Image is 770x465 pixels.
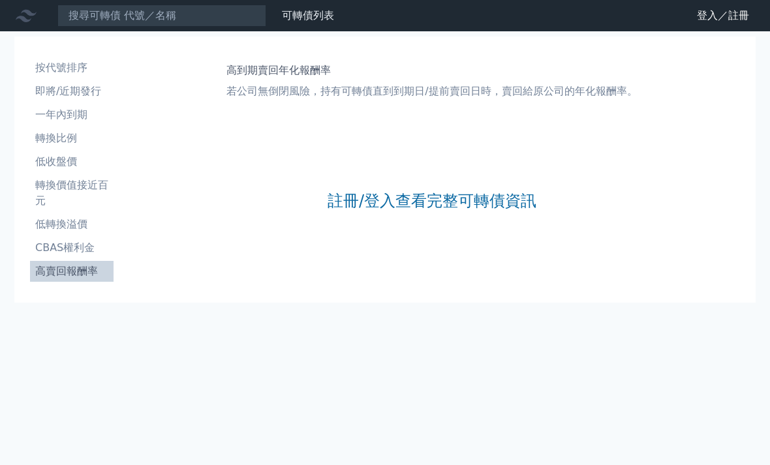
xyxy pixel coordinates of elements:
a: 低轉換溢價 [30,214,114,235]
a: 可轉債列表 [282,9,334,22]
li: 轉換比例 [30,130,114,146]
input: 搜尋可轉債 代號／名稱 [57,5,266,27]
li: 一年內到期 [30,107,114,123]
li: CBAS權利金 [30,240,114,256]
li: 轉換價值接近百元 [30,177,114,209]
h1: 高到期賣回年化報酬率 [226,63,637,78]
a: 按代號排序 [30,57,114,78]
li: 按代號排序 [30,60,114,76]
li: 即將/近期發行 [30,83,114,99]
a: 一年內到期 [30,104,114,125]
a: 轉換價值接近百元 [30,175,114,211]
a: 即將/近期發行 [30,81,114,102]
li: 低收盤價 [30,154,114,170]
p: 若公司無倒閉風險，持有可轉債直到到期日/提前賣回日時，賣回給原公司的年化報酬率。 [226,83,637,99]
a: 登入／註冊 [686,5,760,26]
a: CBAS權利金 [30,237,114,258]
a: 低收盤價 [30,151,114,172]
a: 轉換比例 [30,128,114,149]
a: 高賣回報酬率 [30,261,114,282]
li: 高賣回報酬率 [30,263,114,279]
a: 註冊/登入查看完整可轉債資訊 [328,190,536,211]
li: 低轉換溢價 [30,217,114,232]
